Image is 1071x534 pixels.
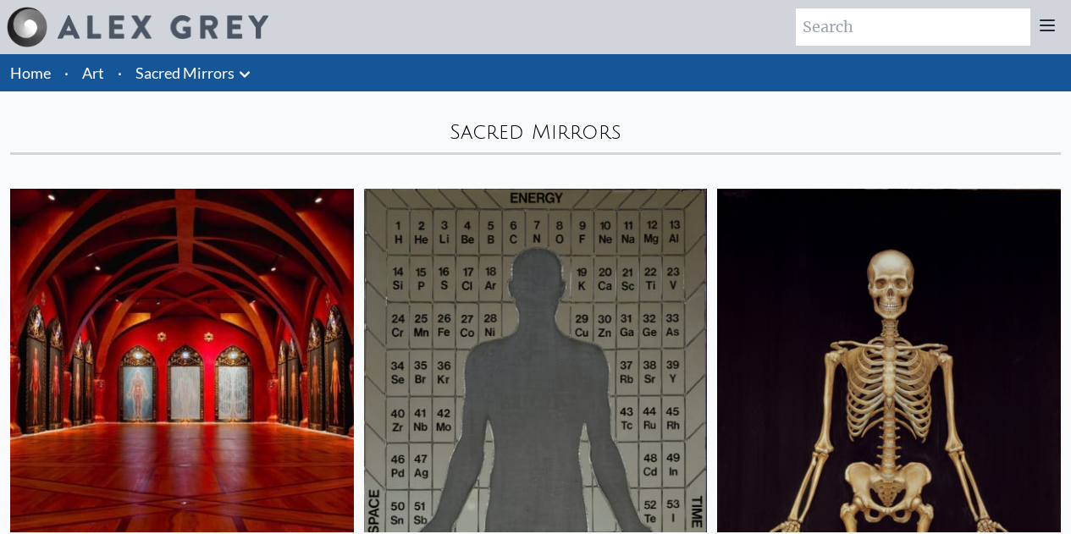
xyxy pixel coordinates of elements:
a: Sacred Mirrors [135,61,235,85]
a: Art [82,61,104,85]
img: Material World [364,189,708,532]
a: Home [10,63,51,82]
li: · [58,54,75,91]
div: Sacred Mirrors [10,118,1061,146]
input: Search [796,8,1030,46]
li: · [111,54,129,91]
